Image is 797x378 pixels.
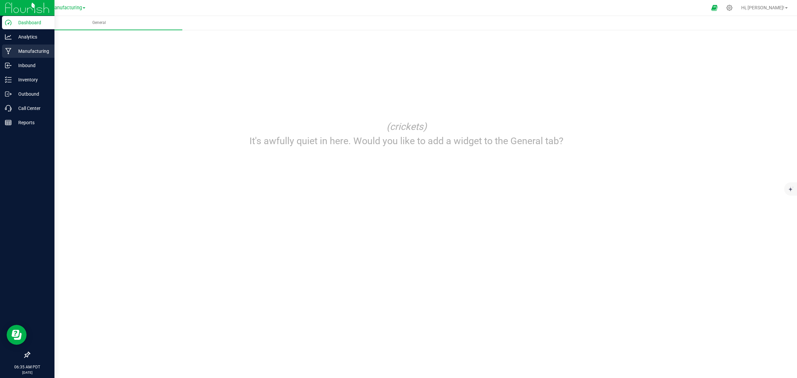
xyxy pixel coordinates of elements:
i: (crickets) [387,121,427,132]
span: Hi, [PERSON_NAME]! [741,5,784,10]
inline-svg: Call Center [5,105,12,112]
p: [DATE] [3,370,51,375]
p: 06:35 AM PDT [3,364,51,370]
iframe: Resource center [7,325,27,345]
p: Dashboard [12,19,51,27]
inline-svg: Analytics [5,34,12,40]
p: Call Center [12,104,51,112]
p: Reports [12,119,51,127]
inline-svg: Outbound [5,91,12,97]
p: Outbound [12,90,51,98]
inline-svg: Dashboard [5,19,12,26]
inline-svg: Inbound [5,62,12,69]
span: Open Ecommerce Menu [707,1,722,14]
p: Manufacturing [12,47,51,55]
span: Manufacturing [50,5,82,11]
inline-svg: Reports [5,119,12,126]
p: Inventory [12,76,51,84]
p: Analytics [12,33,51,41]
p: Inbound [12,61,51,69]
inline-svg: Manufacturing [5,48,12,54]
div: Manage settings [725,5,734,11]
span: General [83,20,115,26]
a: General [16,16,182,30]
p: It's awfully quiet in here. Would you like to add a widget to the General tab? [225,134,588,148]
inline-svg: Inventory [5,76,12,83]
